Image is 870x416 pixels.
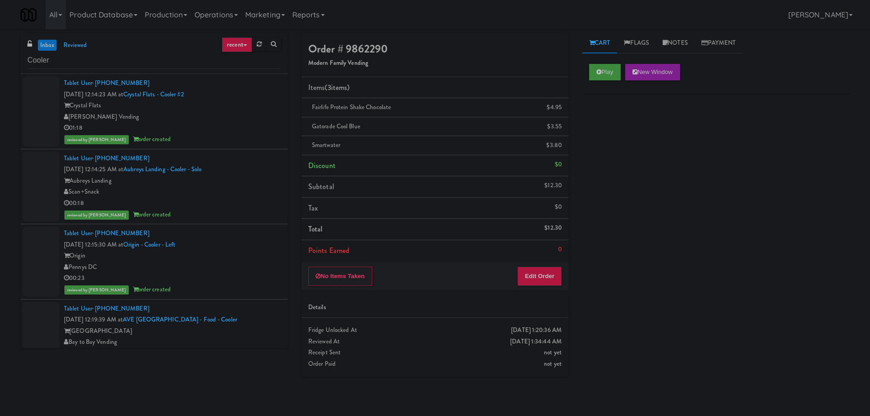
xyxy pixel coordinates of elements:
span: Fairlife Protein Shake Chocolate [312,103,391,111]
button: New Window [625,64,680,80]
div: $12.30 [544,180,562,191]
li: Tablet User· [PHONE_NUMBER][DATE] 12:14:23 AM atCrystal Flats - Cooler #2Crystal Flats[PERSON_NAM... [21,74,288,149]
span: Smartwater [312,141,340,149]
span: reviewed by [PERSON_NAME] [64,135,129,144]
div: Order Paid [308,358,562,370]
div: Pennys DC [64,262,281,273]
div: Bay to Bay Vending [64,337,281,348]
a: Tablet User· [PHONE_NUMBER] [64,229,149,237]
div: 01:18 [64,122,281,134]
a: Payment [695,33,743,53]
a: Tablet User· [PHONE_NUMBER] [64,154,149,163]
a: Tablet User· [PHONE_NUMBER] [64,304,149,313]
span: (3 ) [325,82,349,93]
div: Origin [64,250,281,262]
div: $0 [555,201,562,213]
div: $0 [555,159,562,170]
div: Aubreys Landing [64,175,281,187]
div: Scan+Snack [64,186,281,198]
button: No Items Taken [308,267,372,286]
div: 00:23 [64,273,281,284]
div: Receipt Sent [308,347,562,358]
div: $3.55 [547,121,562,132]
span: Subtotal [308,181,334,192]
a: Flags [617,33,656,53]
a: Tablet User· [PHONE_NUMBER] [64,79,149,87]
span: order created [133,210,171,219]
span: · [PHONE_NUMBER] [92,304,149,313]
span: Points Earned [308,245,349,256]
a: Notes [656,33,695,53]
h5: Modern Family Vending [308,60,562,67]
div: [PERSON_NAME] Vending [64,111,281,123]
div: $4.95 [547,102,562,113]
a: AVE [GEOGRAPHIC_DATA] - Food - Cooler [123,315,237,324]
span: not yet [544,359,562,368]
div: Crystal Flats [64,100,281,111]
div: $3.80 [546,140,562,151]
div: Reviewed At [308,336,562,348]
img: Micromart [21,7,37,23]
span: reviewed by [PERSON_NAME] [64,211,129,220]
li: Tablet User· [PHONE_NUMBER][DATE] 12:19:39 AM atAVE [GEOGRAPHIC_DATA] - Food - Cooler[GEOGRAPHIC_... [21,300,288,375]
a: inbox [38,40,57,51]
h4: Order # 9862290 [308,43,562,55]
span: [DATE] 12:14:25 AM at [64,165,123,174]
span: Total [308,224,323,234]
span: Gatorade Cool Blue [312,122,360,131]
span: Items [308,82,349,93]
span: Discount [308,160,336,171]
div: $12.30 [544,222,562,234]
li: Tablet User· [PHONE_NUMBER][DATE] 12:14:25 AM atAubreys Landing - Cooler - SoloAubreys LandingSca... [21,149,288,225]
span: Tax [308,203,318,213]
a: Origin - Cooler - Left [123,240,175,249]
div: [DATE] 1:20:36 AM [511,325,562,336]
span: · [PHONE_NUMBER] [92,154,149,163]
div: [GEOGRAPHIC_DATA] [64,326,281,337]
span: [DATE] 12:15:30 AM at [64,240,123,249]
span: not yet [544,348,562,357]
span: [DATE] 12:14:23 AM at [64,90,123,99]
span: [DATE] 12:19:39 AM at [64,315,123,324]
a: Aubreys Landing - Cooler - Solo [123,165,201,174]
span: reviewed by [PERSON_NAME] [64,285,129,295]
div: 00:18 [64,198,281,209]
button: Play [589,64,621,80]
ng-pluralize: items [331,82,348,93]
span: · [PHONE_NUMBER] [92,79,149,87]
a: reviewed [61,40,90,51]
span: · [PHONE_NUMBER] [92,229,149,237]
div: Fridge Unlocked At [308,325,562,336]
div: Details [308,302,562,313]
li: Tablet User· [PHONE_NUMBER][DATE] 12:15:30 AM atOrigin - Cooler - LeftOriginPennys DC00:23reviewe... [21,224,288,300]
input: Search vision orders [27,52,281,69]
a: recent [222,37,252,52]
span: order created [133,135,171,143]
a: Crystal Flats - Cooler #2 [123,90,184,99]
button: Edit Order [517,267,562,286]
a: Cart [582,33,617,53]
div: [DATE] 1:34:44 AM [510,336,562,348]
span: order created [133,285,171,294]
div: 0 [558,244,562,255]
